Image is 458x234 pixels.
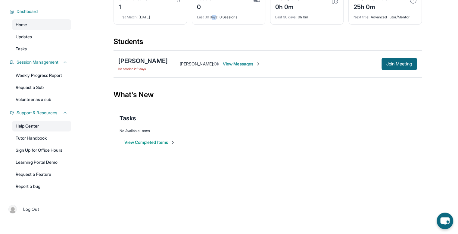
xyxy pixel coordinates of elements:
[180,61,214,66] span: [PERSON_NAME] :
[214,61,219,66] span: Ok
[14,110,67,116] button: Support & Resources
[12,19,71,30] a: Home
[23,206,39,212] span: Log Out
[354,11,417,20] div: Advanced Tutor/Mentor
[119,11,182,20] div: [DATE]
[12,94,71,105] a: Volunteer as a sub
[17,8,38,14] span: Dashboard
[114,37,422,50] div: Students
[437,213,453,229] button: chat-button
[120,128,416,133] div: No Available Items
[12,181,71,192] a: Report a bug
[197,11,260,20] div: 0 Sessions
[14,59,67,65] button: Session Management
[16,46,27,52] span: Tasks
[12,31,71,42] a: Updates
[275,2,299,11] div: 0h 0m
[6,203,71,216] a: |Log Out
[12,169,71,180] a: Request a Feature
[386,62,412,66] span: Join Meeting
[118,57,168,65] div: [PERSON_NAME]
[12,43,71,54] a: Tasks
[119,15,138,19] span: First Match :
[275,11,338,20] div: 0h 0m
[118,66,168,71] span: No session in 21 days
[124,139,175,145] button: View Completed Items
[354,2,390,11] div: 25h 0m
[17,59,58,65] span: Session Management
[120,114,136,122] span: Tasks
[382,58,417,70] button: Join Meeting
[223,61,260,67] span: View Messages
[354,15,370,19] span: Next title :
[114,81,422,108] div: What's New
[275,15,297,19] span: Last 30 days :
[197,2,212,11] div: 0
[17,110,57,116] span: Support & Resources
[12,70,71,81] a: Weekly Progress Report
[14,8,67,14] button: Dashboard
[19,206,21,213] span: |
[12,82,71,93] a: Request a Sub
[12,145,71,156] a: Sign Up for Office Hours
[197,15,219,19] span: Last 30 days :
[8,205,17,213] img: user-img
[256,62,260,66] img: Chevron-Right
[16,34,32,40] span: Updates
[119,2,147,11] div: 1
[12,133,71,144] a: Tutor Handbook
[12,121,71,131] a: Help Center
[16,22,27,28] span: Home
[12,157,71,168] a: Learning Portal Demo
